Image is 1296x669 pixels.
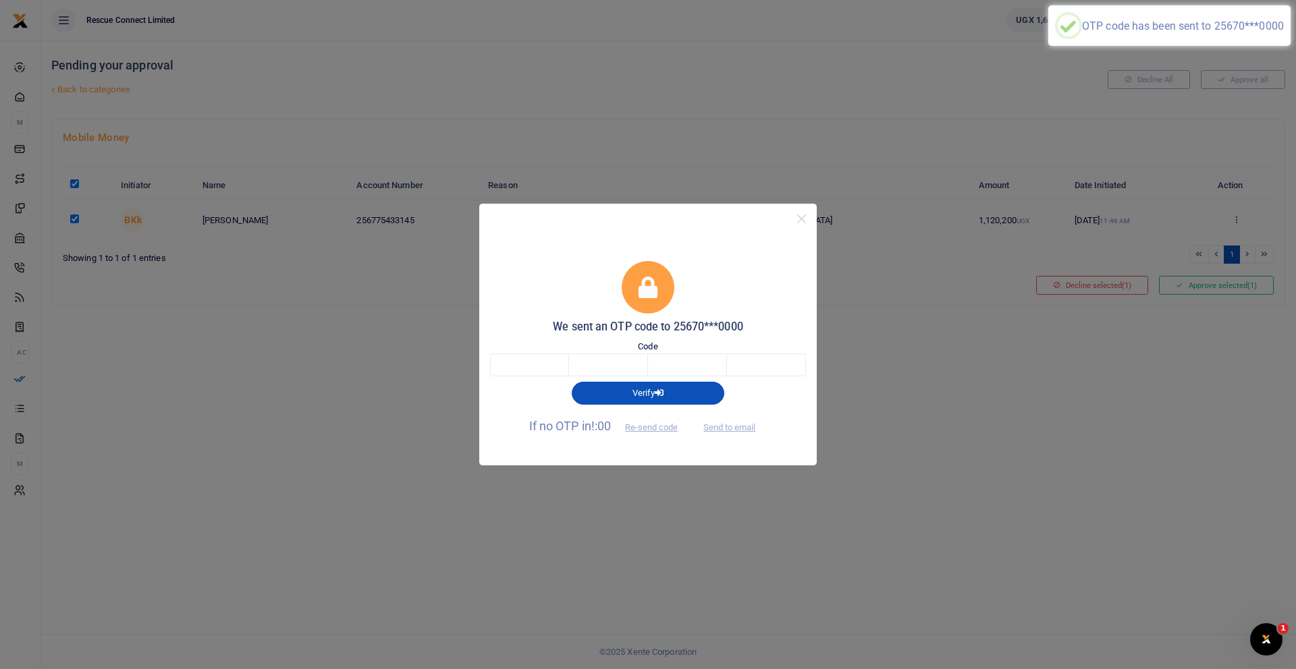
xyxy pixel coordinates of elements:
[638,340,657,353] label: Code
[591,419,611,433] span: !:00
[529,419,690,433] span: If no OTP in
[572,382,724,405] button: Verify
[1278,623,1289,634] span: 1
[490,320,806,334] h5: We sent an OTP code to 25670***0000
[792,209,811,229] button: Close
[1082,20,1284,32] div: OTP code has been sent to 25670***0000
[1250,623,1282,656] iframe: Intercom live chat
